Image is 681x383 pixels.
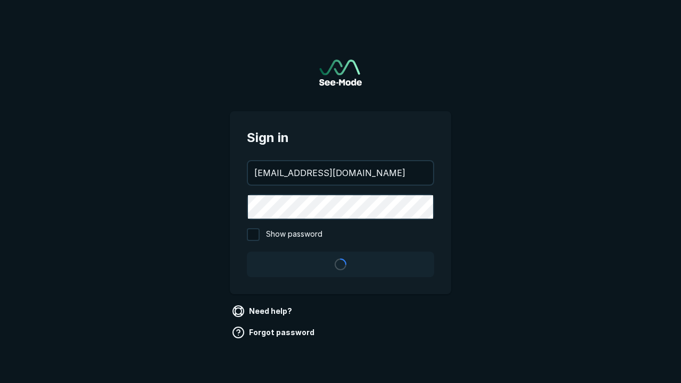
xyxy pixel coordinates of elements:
a: Forgot password [230,324,319,341]
span: Sign in [247,128,434,147]
img: See-Mode Logo [319,60,362,86]
span: Show password [266,228,322,241]
input: your@email.com [248,161,433,185]
a: Need help? [230,303,296,320]
a: Go to sign in [319,60,362,86]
